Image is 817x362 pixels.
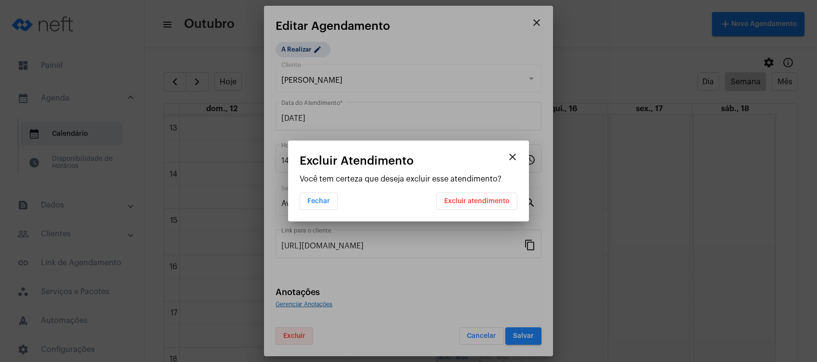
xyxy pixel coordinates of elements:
span: Fechar [307,198,330,205]
mat-icon: close [507,151,518,163]
span: Excluir atendimento [444,198,510,205]
p: Você tem certeza que deseja excluir esse atendimento? [300,175,517,183]
span: Excluir Atendimento [300,155,414,167]
button: Fechar [300,193,338,210]
button: Excluir atendimento [436,193,517,210]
